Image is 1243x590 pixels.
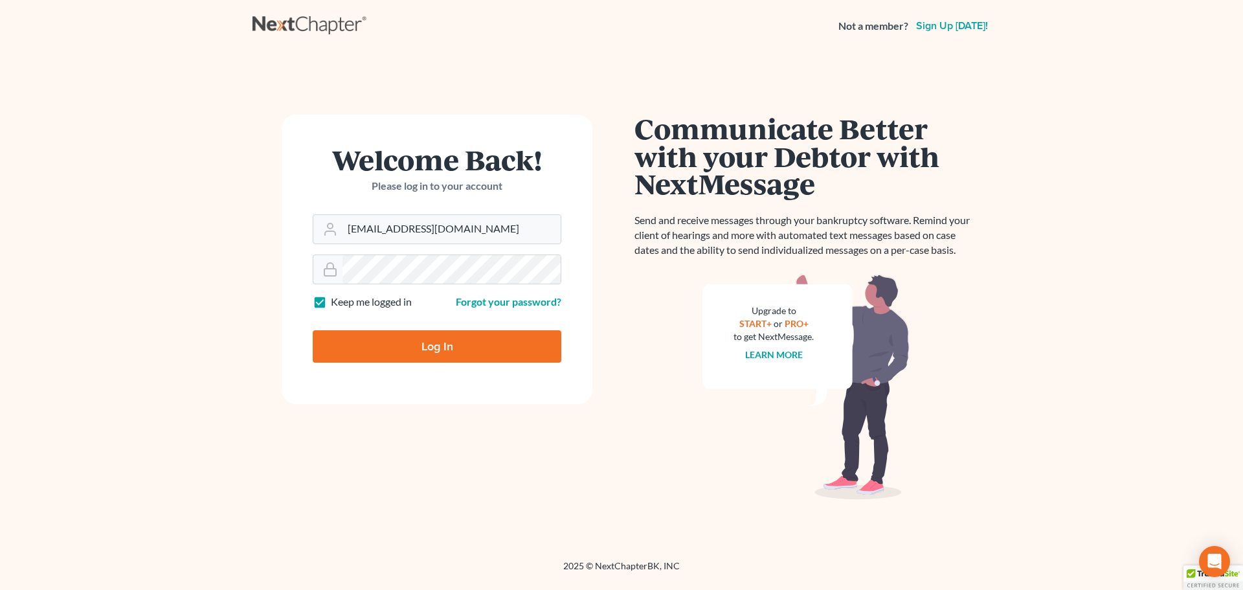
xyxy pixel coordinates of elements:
a: PRO+ [785,318,809,329]
div: 2025 © NextChapterBK, INC [252,560,991,583]
p: Please log in to your account [313,179,561,194]
div: to get NextMessage. [733,330,814,343]
a: Learn more [745,349,803,360]
a: Sign up [DATE]! [913,21,991,31]
p: Send and receive messages through your bankruptcy software. Remind your client of hearings and mo... [634,213,978,258]
a: Forgot your password? [456,295,561,308]
span: or [774,318,783,329]
h1: Welcome Back! [313,146,561,174]
label: Keep me logged in [331,295,412,310]
strong: Not a member? [838,19,908,34]
input: Email Address [342,215,561,244]
h1: Communicate Better with your Debtor with NextMessage [634,115,978,198]
img: nextmessage_bg-59042aed3d76b12b5cd301f8e5b87938c9018125f34e5fa2b7a6b67550977c72.svg [702,273,910,500]
div: TrustedSite Certified [1183,565,1243,590]
a: START+ [739,318,772,329]
div: Open Intercom Messenger [1199,546,1230,577]
div: Upgrade to [733,304,814,317]
input: Log In [313,330,561,363]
